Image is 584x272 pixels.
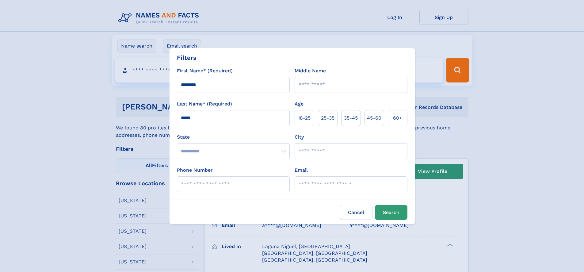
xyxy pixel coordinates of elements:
label: Phone Number [177,167,213,174]
span: 18‑25 [298,114,311,122]
span: 45‑60 [367,114,381,122]
label: Last Name* (Required) [177,100,232,108]
div: Filters [177,53,197,62]
label: Age [295,100,303,108]
label: Middle Name [295,67,326,75]
label: First Name* (Required) [177,67,233,75]
label: City [295,133,304,141]
span: 60+ [393,114,402,122]
label: State [177,133,290,141]
button: Search [375,205,407,220]
label: Cancel [340,205,372,220]
span: 25‑35 [321,114,334,122]
label: Email [295,167,308,174]
span: 35‑45 [344,114,358,122]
